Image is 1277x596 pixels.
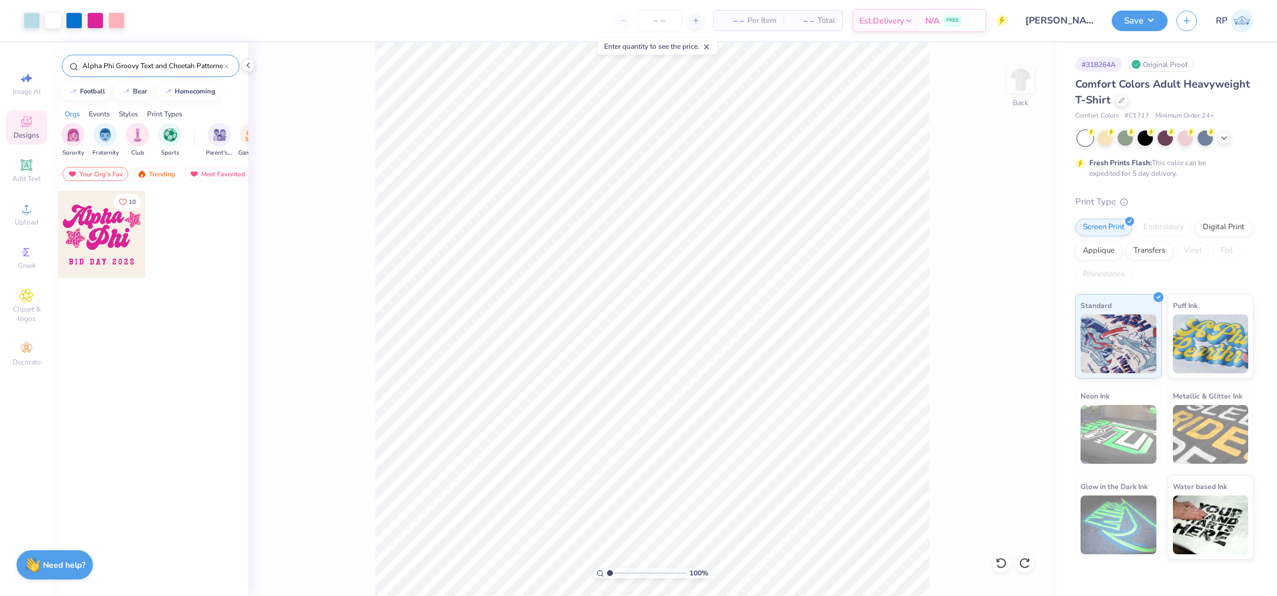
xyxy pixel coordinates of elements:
[61,123,85,158] button: filter button
[1216,14,1228,28] span: RP
[1075,195,1253,209] div: Print Type
[1173,480,1227,493] span: Water based Ink
[80,88,105,95] div: football
[164,128,177,142] img: Sports Image
[119,109,138,119] div: Styles
[238,123,265,158] button: filter button
[68,88,78,95] img: trend_line.gif
[598,38,717,55] div: Enter quantity to see the price.
[818,15,835,27] span: Total
[13,87,41,96] span: Image AI
[1155,111,1214,121] span: Minimum Order: 24 +
[206,123,233,158] div: filter for Parent's Weekend
[1173,390,1242,402] span: Metallic & Glitter Ink
[1176,242,1209,260] div: Vinyl
[1075,111,1119,121] span: Comfort Colors
[163,88,172,95] img: trend_line.gif
[12,174,41,183] span: Add Text
[1075,266,1132,283] div: Rhinestones
[114,194,141,210] button: Like
[238,149,265,158] span: Game Day
[137,170,146,178] img: trending.gif
[126,123,149,158] button: filter button
[133,88,147,95] div: bear
[1081,390,1109,402] span: Neon Ink
[636,10,682,31] input: – –
[1075,57,1122,72] div: # 318264A
[1013,98,1028,108] div: Back
[1136,219,1192,236] div: Embroidery
[99,128,112,142] img: Fraternity Image
[859,15,904,27] span: Est. Delivery
[115,83,152,101] button: bear
[213,128,226,142] img: Parent's Weekend Image
[6,304,47,323] span: Clipart & logos
[946,16,959,25] span: FREE
[1081,495,1156,554] img: Glow in the Dark Ink
[131,128,144,142] img: Club Image
[158,123,182,158] button: filter button
[131,149,144,158] span: Club
[1081,314,1156,373] img: Standard
[1128,57,1194,72] div: Original Proof
[132,167,181,181] div: Trending
[18,261,36,270] span: Greek
[147,109,182,119] div: Print Types
[206,123,233,158] button: filter button
[1173,405,1249,464] img: Metallic & Glitter Ink
[158,123,182,158] div: filter for Sports
[748,15,776,27] span: Per Item
[1081,480,1148,493] span: Glow in the Dark Ink
[791,15,814,27] span: – –
[184,167,251,181] div: Most Favorited
[129,199,136,205] span: 10
[121,88,131,95] img: trend_line.gif
[1216,9,1253,32] a: RP
[1075,242,1122,260] div: Applique
[1009,68,1032,92] img: Back
[92,149,119,158] span: Fraternity
[1081,405,1156,464] img: Neon Ink
[65,109,80,119] div: Orgs
[238,123,265,158] div: filter for Game Day
[189,170,199,178] img: most_fav.gif
[1231,9,1253,32] img: Rose Pineda
[14,130,39,140] span: Designs
[1125,111,1149,121] span: # C1717
[206,149,233,158] span: Parent's Weekend
[92,123,119,158] div: filter for Fraternity
[1173,495,1249,554] img: Water based Ink
[1089,158,1234,179] div: This color can be expedited for 5 day delivery.
[689,568,708,578] span: 100 %
[1089,158,1152,168] strong: Fresh Prints Flash:
[62,83,111,101] button: football
[1016,9,1103,32] input: Untitled Design
[1075,219,1132,236] div: Screen Print
[92,123,119,158] button: filter button
[81,60,224,72] input: Try "Alpha"
[1173,314,1249,373] img: Puff Ink
[62,149,84,158] span: Sorority
[15,217,38,227] span: Upload
[161,149,179,158] span: Sports
[245,128,259,142] img: Game Day Image
[1126,242,1173,260] div: Transfers
[1075,77,1250,107] span: Comfort Colors Adult Heavyweight T-Shirt
[1173,299,1198,312] span: Puff Ink
[721,15,744,27] span: – –
[925,15,939,27] span: N/A
[43,560,85,571] strong: Need help?
[61,123,85,158] div: filter for Sorority
[175,88,215,95] div: homecoming
[126,123,149,158] div: filter for Club
[12,357,41,367] span: Decorate
[1195,219,1252,236] div: Digital Print
[156,83,221,101] button: homecoming
[62,167,128,181] div: Your Org's Fav
[66,128,80,142] img: Sorority Image
[1081,299,1112,312] span: Standard
[89,109,110,119] div: Events
[1112,11,1168,31] button: Save
[1213,242,1241,260] div: Foil
[68,170,77,178] img: most_fav.gif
